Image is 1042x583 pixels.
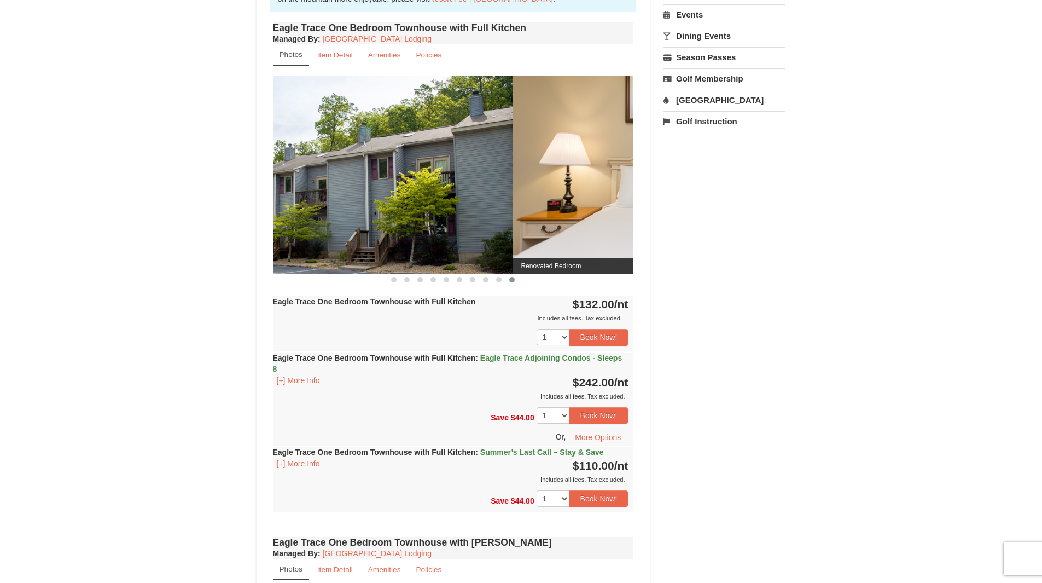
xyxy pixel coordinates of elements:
[475,354,478,362] span: :
[323,549,432,558] a: [GEOGRAPHIC_DATA] Lodging
[573,376,614,389] span: $242.00
[273,354,622,373] span: Eagle Trace Adjoining Condos - Sleeps 8
[280,50,302,59] small: Photos
[273,22,634,33] h4: Eagle Trace One Bedroom Townhouse with Full Kitchen
[153,76,513,274] img: 18876286-25-5d990350.jpg
[409,559,449,580] a: Policies
[663,4,785,25] a: Events
[273,448,604,457] strong: Eagle Trace One Bedroom Townhouse with Full Kitchen
[663,68,785,89] a: Golf Membership
[409,44,449,66] a: Policies
[361,559,408,580] a: Amenities
[310,559,360,580] a: Item Detail
[511,413,534,422] span: $44.00
[310,44,360,66] a: Item Detail
[273,34,318,43] span: Managed By
[273,458,324,470] button: [+] More Info
[273,549,318,558] span: Managed By
[273,34,321,43] strong: :
[513,76,874,274] img: Renovated Bedroom
[475,448,478,457] span: :
[491,413,509,422] span: Save
[280,565,302,573] small: Photos
[569,490,628,507] button: Book Now!
[273,354,622,373] strong: Eagle Trace One Bedroom Townhouse with Full Kitchen
[273,474,628,485] div: Includes all fees. Tax excluded.
[273,374,324,386] button: [+] More Info
[368,51,401,59] small: Amenities
[273,559,309,580] a: Photos
[491,497,509,505] span: Save
[569,329,628,345] button: Book Now!
[273,44,309,66] a: Photos
[513,258,874,274] span: Renovated Bedroom
[361,44,408,66] a: Amenities
[556,432,566,441] span: Or,
[663,26,785,46] a: Dining Events
[663,111,785,131] a: Golf Instruction
[323,34,432,43] a: [GEOGRAPHIC_DATA] Lodging
[614,376,628,389] span: /nt
[663,47,785,67] a: Season Passes
[511,497,534,505] span: $44.00
[573,298,628,310] strong: $132.00
[368,565,401,574] small: Amenities
[273,313,628,324] div: Includes all fees. Tax excluded.
[568,429,628,446] button: More Options
[416,565,441,574] small: Policies
[663,90,785,110] a: [GEOGRAPHIC_DATA]
[569,407,628,424] button: Book Now!
[416,51,441,59] small: Policies
[273,297,476,306] strong: Eagle Trace One Bedroom Townhouse with Full Kitchen
[614,459,628,472] span: /nt
[480,448,604,457] span: Summer’s Last Call – Stay & Save
[273,391,628,402] div: Includes all fees. Tax excluded.
[317,51,353,59] small: Item Detail
[614,298,628,310] span: /nt
[273,549,321,558] strong: :
[317,565,353,574] small: Item Detail
[573,459,614,472] span: $110.00
[273,537,634,548] h4: Eagle Trace One Bedroom Townhouse with [PERSON_NAME]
